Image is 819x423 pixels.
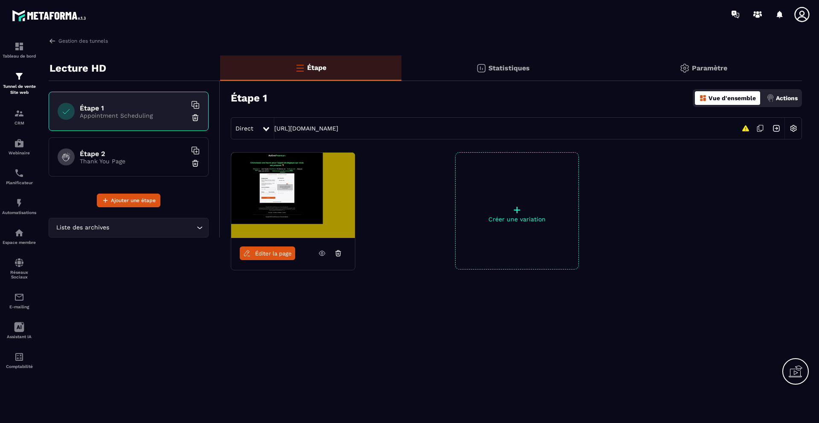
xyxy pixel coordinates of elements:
[191,159,200,168] img: trash
[2,345,36,375] a: accountantaccountantComptabilité
[14,138,24,148] img: automations
[49,218,209,238] div: Search for option
[14,352,24,362] img: accountant
[307,64,326,72] p: Étape
[2,162,36,191] a: schedulerschedulerPlanificateur
[2,221,36,251] a: automationsautomationsEspace membre
[692,64,727,72] p: Paramètre
[191,113,200,122] img: trash
[231,92,267,104] h3: Étape 1
[768,120,784,136] img: arrow-next.bcc2205e.svg
[111,196,156,205] span: Ajouter une étape
[2,316,36,345] a: Assistant IA
[2,210,36,215] p: Automatisations
[14,71,24,81] img: formation
[776,95,798,101] p: Actions
[14,168,24,178] img: scheduler
[2,304,36,309] p: E-mailing
[2,54,36,58] p: Tableau de bord
[2,121,36,125] p: CRM
[49,37,108,45] a: Gestion des tunnels
[2,84,36,96] p: Tunnel de vente Site web
[54,223,111,232] span: Liste des archives
[231,153,355,238] img: image
[14,108,24,119] img: formation
[12,8,89,23] img: logo
[14,258,24,268] img: social-network
[2,251,36,286] a: social-networksocial-networkRéseaux Sociaux
[14,292,24,302] img: email
[14,41,24,52] img: formation
[785,120,802,136] img: setting-w.858f3a88.svg
[274,125,338,132] a: [URL][DOMAIN_NAME]
[2,240,36,245] p: Espace membre
[235,125,253,132] span: Direct
[2,102,36,132] a: formationformationCRM
[699,94,707,102] img: dashboard-orange.40269519.svg
[14,198,24,208] img: automations
[2,364,36,369] p: Comptabilité
[2,35,36,65] a: formationformationTableau de bord
[2,334,36,339] p: Assistant IA
[255,250,292,257] span: Éditer la page
[488,64,530,72] p: Statistiques
[295,63,305,73] img: bars-o.4a397970.svg
[2,286,36,316] a: emailemailE-mailing
[2,270,36,279] p: Réseaux Sociaux
[2,65,36,102] a: formationformationTunnel de vente Site web
[680,63,690,73] img: setting-gr.5f69749f.svg
[240,246,295,260] a: Éditer la page
[80,104,186,112] h6: Étape 1
[97,194,160,207] button: Ajouter une étape
[49,37,56,45] img: arrow
[709,95,756,101] p: Vue d'ensemble
[80,158,186,165] p: Thank You Page
[49,60,106,77] p: Lecture HD
[14,228,24,238] img: automations
[2,191,36,221] a: automationsautomationsAutomatisations
[476,63,486,73] img: stats.20deebd0.svg
[2,180,36,185] p: Planificateur
[2,132,36,162] a: automationsautomationsWebinaire
[456,216,578,223] p: Créer une variation
[80,150,186,158] h6: Étape 2
[2,151,36,155] p: Webinaire
[80,112,186,119] p: Appointment Scheduling
[456,204,578,216] p: +
[111,223,195,232] input: Search for option
[767,94,774,102] img: actions.d6e523a2.png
